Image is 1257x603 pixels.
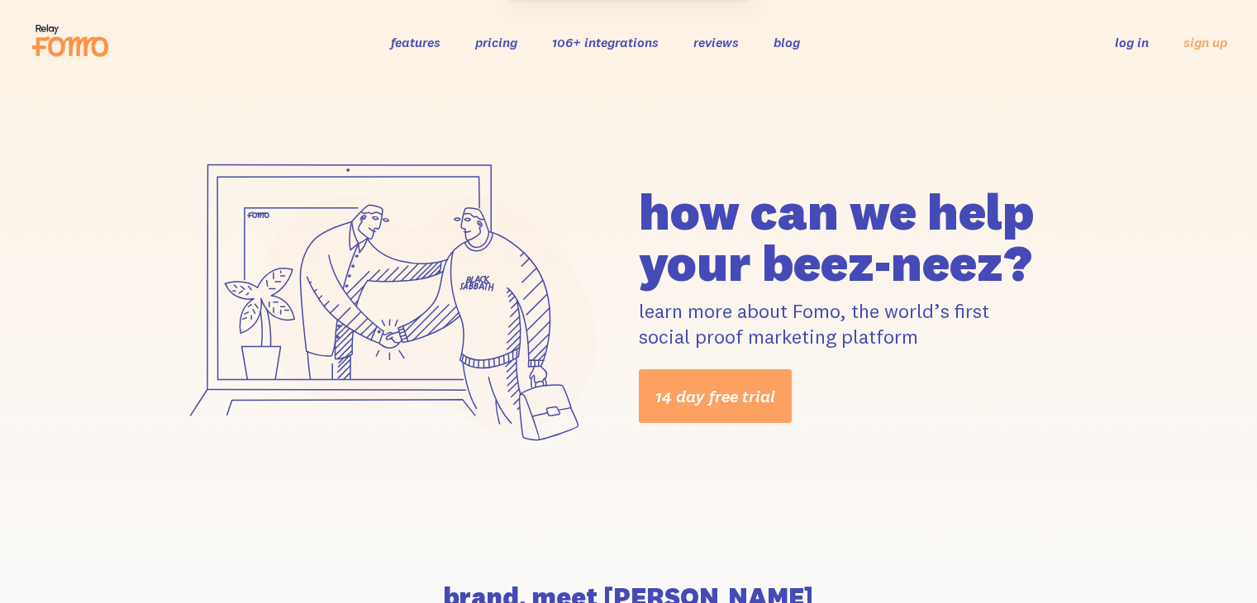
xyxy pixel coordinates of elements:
[1115,34,1149,50] a: log in
[639,369,792,423] a: 14 day free trial
[552,34,659,50] a: 106+ integrations
[774,34,800,50] a: blog
[1183,34,1227,51] a: sign up
[639,298,1090,349] p: learn more about Fomo, the world’s first social proof marketing platform
[391,34,440,50] a: features
[475,34,517,50] a: pricing
[693,34,739,50] a: reviews
[639,186,1090,288] h1: how can we help your beez-neez?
